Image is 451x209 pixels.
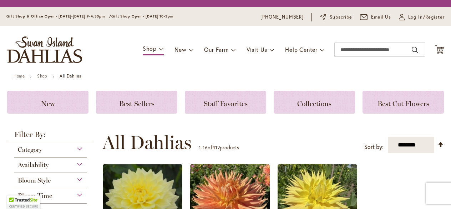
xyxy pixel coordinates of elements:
[212,144,220,151] span: 412
[7,195,40,209] div: TrustedSite Certified
[204,46,228,53] span: Our Farm
[247,46,267,53] span: Visit Us
[360,14,391,21] a: Email Us
[102,132,192,153] span: All Dahlias
[274,91,355,114] a: Collections
[7,91,88,114] a: New
[96,91,177,114] a: Best Sellers
[18,146,42,154] span: Category
[14,73,25,79] a: Home
[7,131,94,142] strong: Filter By:
[412,44,418,56] button: Search
[260,14,304,21] a: [PHONE_NUMBER]
[285,46,318,53] span: Help Center
[174,46,186,53] span: New
[60,73,81,79] strong: All Dahlias
[18,161,49,169] span: Availability
[297,99,331,108] span: Collections
[408,14,445,21] span: Log In/Register
[7,36,82,63] a: store logo
[6,14,111,19] span: Gift Shop & Office Open - [DATE]-[DATE] 9-4:30pm /
[363,91,444,114] a: Best Cut Flowers
[199,144,201,151] span: 1
[371,14,391,21] span: Email Us
[399,14,445,21] a: Log In/Register
[364,140,384,154] label: Sort by:
[377,99,429,108] span: Best Cut Flowers
[37,73,47,79] a: Shop
[143,45,157,52] span: Shop
[111,14,173,19] span: Gift Shop Open - [DATE] 10-3pm
[330,14,352,21] span: Subscribe
[199,142,239,153] p: - of products
[320,14,352,21] a: Subscribe
[41,99,55,108] span: New
[185,91,266,114] a: Staff Favorites
[204,99,248,108] span: Staff Favorites
[18,192,52,200] span: Bloom Time
[119,99,154,108] span: Best Sellers
[203,144,208,151] span: 16
[18,176,51,184] span: Bloom Style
